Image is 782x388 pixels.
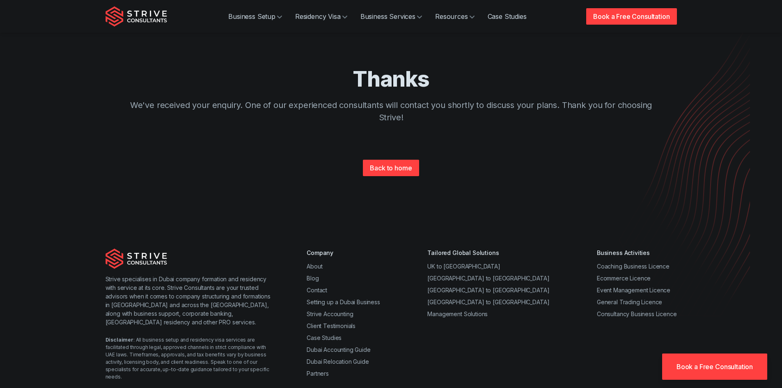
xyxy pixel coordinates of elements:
[289,8,354,25] a: Residency Visa
[105,336,274,381] div: : All business setup and residency visa services are facilitated through legal, approved channels...
[307,358,369,365] a: Dubai Relocation Guide
[307,322,355,329] a: Client Testimonials
[597,310,677,317] a: Consultancy Business Licence
[427,310,488,317] a: Management Solutions
[128,66,654,92] h1: Thanks
[105,6,167,27] img: Strive Consultants
[427,298,549,305] a: [GEOGRAPHIC_DATA] to [GEOGRAPHIC_DATA]
[597,298,662,305] a: General Trading Licence
[105,248,167,269] img: Strive Consultants
[597,248,677,257] div: Business Activities
[105,275,274,326] p: Strive specialises in Dubai company formation and residency with service at its core. Strive Cons...
[597,263,670,270] a: Coaching Business Licence
[307,298,380,305] a: Setting up a Dubai Business
[307,346,370,353] a: Dubai Accounting Guide
[481,8,533,25] a: Case Studies
[427,263,500,270] a: UK to [GEOGRAPHIC_DATA]
[128,99,654,124] p: We've received your enquiry. One of our experienced consultants will contact you shortly to discu...
[662,354,767,380] a: Book a Free Consultation
[307,275,319,282] a: Blog
[307,370,329,377] a: Partners
[597,287,670,294] a: Event Management Licence
[427,248,549,257] div: Tailored Global Solutions
[363,160,419,176] a: Back to home
[597,275,651,282] a: Ecommerce Licence
[307,263,322,270] a: About
[586,8,677,25] a: Book a Free Consultation
[307,310,353,317] a: Strive Accounting
[427,275,549,282] a: [GEOGRAPHIC_DATA] to [GEOGRAPHIC_DATA]
[307,248,380,257] div: Company
[427,287,549,294] a: [GEOGRAPHIC_DATA] to [GEOGRAPHIC_DATA]
[307,334,342,341] a: Case Studies
[354,8,429,25] a: Business Services
[222,8,289,25] a: Business Setup
[307,287,327,294] a: Contact
[429,8,481,25] a: Resources
[105,337,133,343] strong: Disclaimer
